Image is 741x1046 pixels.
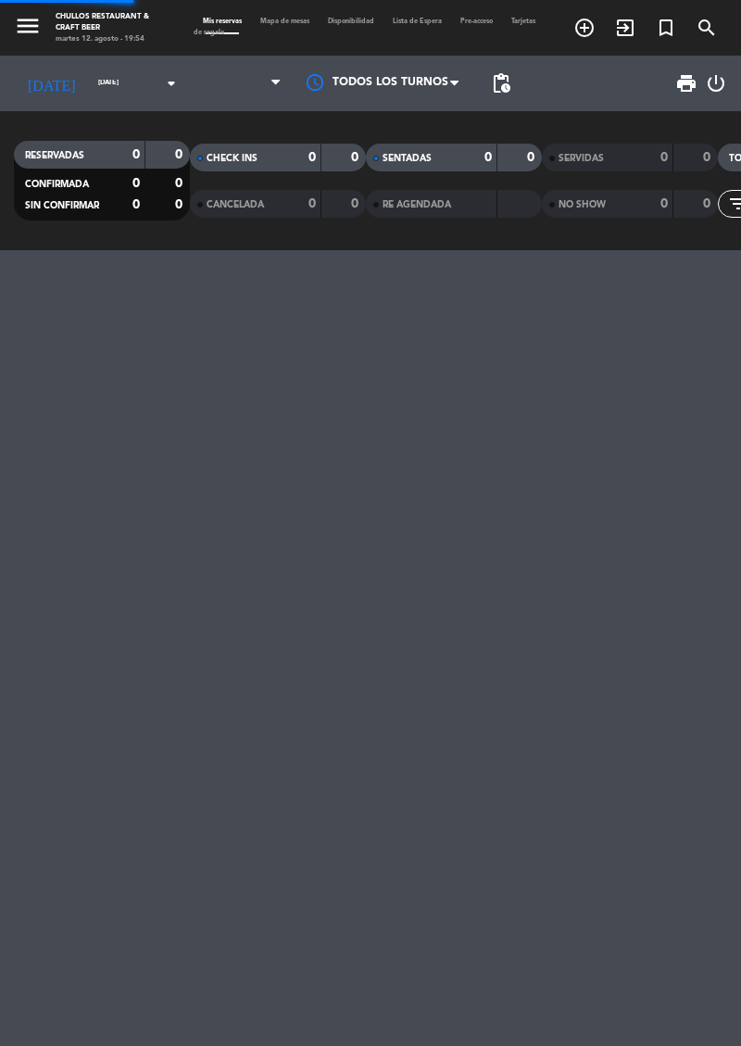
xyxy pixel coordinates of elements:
strong: 0 [660,151,668,164]
strong: 0 [351,151,362,164]
i: search [696,17,718,39]
strong: 0 [308,151,316,164]
span: Lista de Espera [383,19,451,25]
i: exit_to_app [614,17,636,39]
span: Mapa de mesas [251,19,319,25]
button: menu [14,12,42,44]
strong: 0 [175,148,186,161]
strong: 0 [527,151,538,164]
span: SERVIDAS [559,154,604,163]
span: Mis reservas [194,19,251,25]
span: Pre-acceso [451,19,502,25]
strong: 0 [132,177,140,190]
i: turned_in_not [655,17,677,39]
span: NO SHOW [559,200,606,209]
i: arrow_drop_down [160,72,182,95]
strong: 0 [175,177,186,190]
div: martes 12. agosto - 19:54 [56,33,166,44]
span: SENTADAS [383,154,432,163]
strong: 0 [703,197,714,210]
i: power_settings_new [705,72,727,95]
span: pending_actions [490,72,512,95]
strong: 0 [351,197,362,210]
span: CONFIRMADA [25,180,89,189]
div: Chullos Restaurant & Craft Beer [56,11,166,33]
span: print [675,72,697,95]
strong: 0 [132,198,140,211]
strong: 0 [175,198,186,211]
span: RE AGENDADA [383,200,451,209]
span: CANCELADA [207,200,264,209]
span: RESERVADAS [25,151,84,160]
strong: 0 [660,197,668,210]
span: CHECK INS [207,154,257,163]
strong: 0 [484,151,492,164]
i: add_circle_outline [573,17,596,39]
strong: 0 [308,197,316,210]
i: menu [14,12,42,40]
span: Disponibilidad [319,19,383,25]
span: SIN CONFIRMAR [25,201,99,210]
div: LOG OUT [705,56,727,111]
strong: 0 [703,151,714,164]
strong: 0 [132,148,140,161]
i: [DATE] [14,67,89,100]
